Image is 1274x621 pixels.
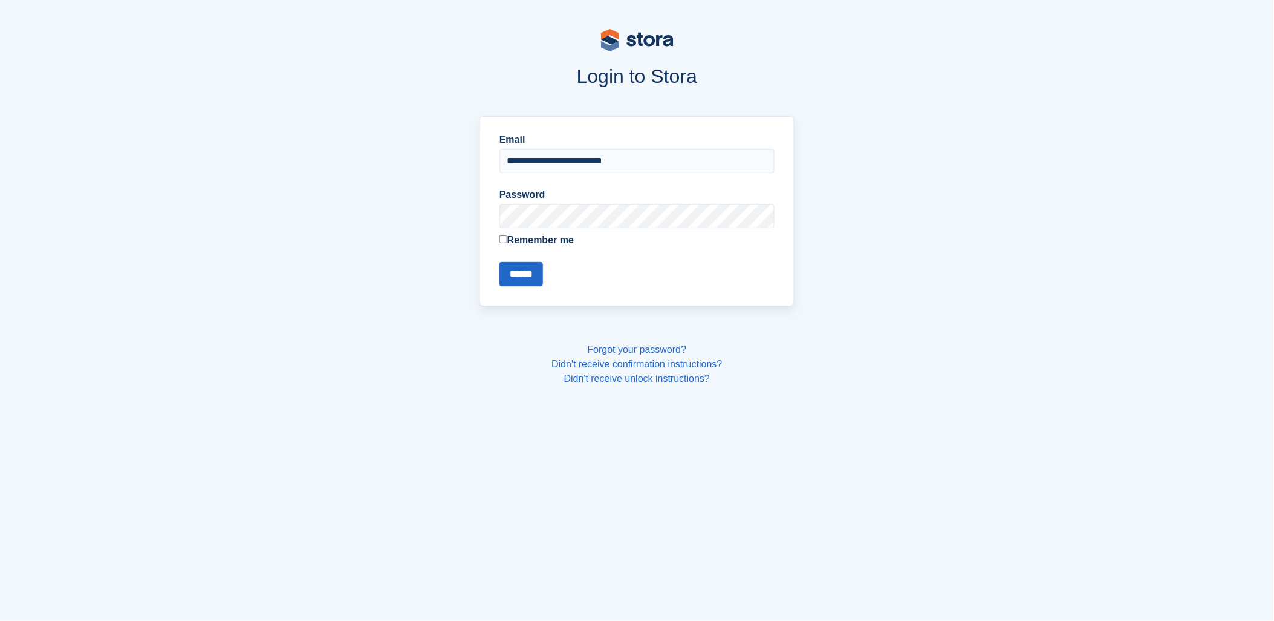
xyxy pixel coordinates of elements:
label: Password [499,188,775,202]
a: Forgot your password? [588,344,687,355]
label: Remember me [499,233,775,248]
a: Didn't receive confirmation instructions? [551,359,722,369]
label: Email [499,133,775,147]
img: stora-logo-53a41332b3708ae10de48c4981b4e9114cc0af31d8433b30ea865607fb682f29.svg [601,29,674,51]
a: Didn't receive unlock instructions? [564,373,710,384]
h1: Login to Stora [249,65,1025,87]
input: Remember me [499,235,507,243]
